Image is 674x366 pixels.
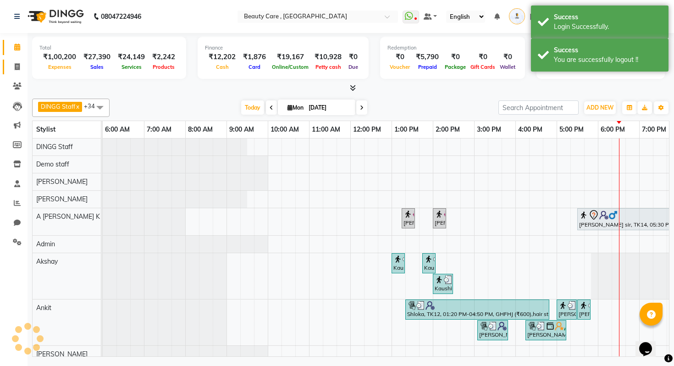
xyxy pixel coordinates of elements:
[526,322,565,339] div: [PERSON_NAME], TK09, 04:15 PM-05:15 PM, Mani+ Pedi (₹1500)
[239,52,270,62] div: ₹1,876
[345,52,361,62] div: ₹0
[114,52,149,62] div: ₹24,149
[39,44,179,52] div: Total
[387,44,518,52] div: Redemption
[635,329,665,357] iframe: chat widget
[554,55,662,65] div: You are successfully logout !!
[36,240,55,248] span: Admin
[214,64,231,70] span: Cash
[433,123,462,136] a: 2:00 PM
[468,64,497,70] span: Gift Cards
[554,12,662,22] div: Success
[509,8,525,24] img: Ankit Jain
[412,52,442,62] div: ₹5,790
[434,210,445,227] div: [PERSON_NAME], TK04, 01:15 PM-02:15 PM, [DEMOGRAPHIC_DATA] Hair Cut test
[205,52,239,62] div: ₹12,202
[246,64,263,70] span: Card
[36,350,88,358] span: [PERSON_NAME]
[478,322,507,339] div: [PERSON_NAME], TK08, 03:05 PM-03:50 PM, Nail Extension (₹3500)
[39,52,80,62] div: ₹1,00,200
[434,275,452,293] div: Kaushik , TK03, 02:00 PM-02:30 PM, Hair
[36,195,88,203] span: [PERSON_NAME]
[442,64,468,70] span: Package
[23,4,86,29] img: logo
[268,123,301,136] a: 10:00 AM
[306,101,352,115] input: 2025-09-01
[88,64,106,70] span: Sales
[313,64,343,70] span: Petty cash
[285,104,306,111] span: Mon
[36,257,58,266] span: Akshay
[598,123,627,136] a: 6:00 PM
[442,52,468,62] div: ₹0
[558,301,576,318] div: [PERSON_NAME], TK06, 05:00 PM-05:30 PM, Nail Gel Removal
[387,64,412,70] span: Voucher
[186,123,215,136] a: 8:00 AM
[475,123,503,136] a: 3:00 PM
[578,301,590,318] div: [PERSON_NAME], TK06, 05:30 PM-05:45 PM, Nail Wraps, Repairs
[205,44,361,52] div: Finance
[403,210,414,227] div: [PERSON_NAME], TK04, 01:15 PM-02:15 PM, [DEMOGRAPHIC_DATA] Hair Cut test
[346,64,360,70] span: Due
[80,52,114,62] div: ₹27,390
[241,100,264,115] span: Today
[423,255,435,272] div: Kaushik , TK03, 01:00 PM-02:00 PM, [DEMOGRAPHIC_DATA] Hair Cut test
[150,64,177,70] span: Products
[270,64,311,70] span: Online/Custom
[36,212,100,221] span: A [PERSON_NAME] K
[586,104,613,111] span: ADD NEW
[75,103,79,110] a: x
[497,52,518,62] div: ₹0
[41,103,75,110] span: DINGG Staff
[392,255,404,272] div: Kaushik , TK03, 01:00 PM-02:00 PM, [DEMOGRAPHIC_DATA] Hair Cut test
[584,101,616,114] button: ADD NEW
[406,301,548,318] div: Shloka, TK12, 01:20 PM-04:50 PM, GHFHJ (₹600),hair style with straighting (₹600),Men's Hair Mehan...
[270,52,311,62] div: ₹19,167
[516,123,545,136] a: 4:00 PM
[309,123,343,136] a: 11:00 AM
[387,52,412,62] div: ₹0
[103,123,132,136] a: 6:00 AM
[46,64,74,70] span: Expenses
[36,304,51,312] span: Ankit
[101,4,141,29] b: 08047224946
[497,64,518,70] span: Wallet
[149,52,179,62] div: ₹2,242
[392,123,421,136] a: 1:00 PM
[351,123,383,136] a: 12:00 PM
[144,123,174,136] a: 7:00 AM
[36,177,88,186] span: [PERSON_NAME]
[554,45,662,55] div: Success
[498,100,579,115] input: Search Appointment
[530,12,657,22] span: [PERSON_NAME][DEMOGRAPHIC_DATA]
[416,64,439,70] span: Prepaid
[36,143,73,151] span: DINGG Staff
[640,123,668,136] a: 7:00 PM
[227,123,256,136] a: 9:00 AM
[84,102,102,110] span: +34
[468,52,497,62] div: ₹0
[119,64,144,70] span: Services
[311,52,345,62] div: ₹10,928
[554,22,662,32] div: Login Successfully.
[557,123,586,136] a: 5:00 PM
[36,160,69,168] span: Demo staff
[36,125,55,133] span: Stylist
